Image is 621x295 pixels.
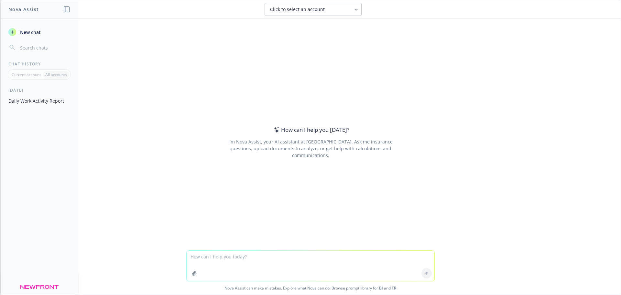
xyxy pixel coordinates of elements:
[6,26,73,38] button: New chat
[272,126,349,134] div: How can I help you [DATE]?
[19,43,70,52] input: Search chats
[270,6,325,13] span: Click to select an account
[219,138,401,159] div: I'm Nova Assist, your AI assistant at [GEOGRAPHIC_DATA]. Ask me insurance questions, upload docum...
[265,3,362,16] button: Click to select an account
[6,96,73,106] button: Daily Work Activity Report
[12,72,41,77] p: Current account
[3,281,618,295] span: Nova Assist can make mistakes. Explore what Nova can do: Browse prompt library for and
[1,87,78,93] div: [DATE]
[8,6,39,13] h1: Nova Assist
[1,61,78,67] div: Chat History
[45,72,67,77] p: All accounts
[19,29,41,36] span: New chat
[379,285,383,291] a: BI
[392,285,397,291] a: TR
